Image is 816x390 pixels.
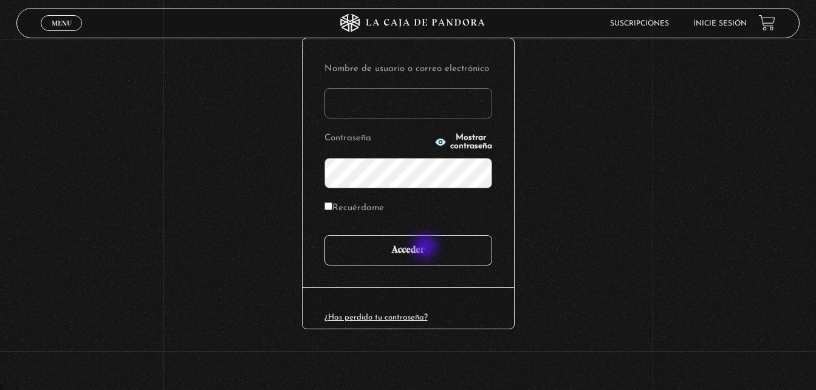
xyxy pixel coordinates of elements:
span: Menu [52,19,72,27]
span: Mostrar contraseña [450,134,492,151]
button: Mostrar contraseña [434,134,492,151]
a: ¿Has perdido tu contraseña? [324,313,428,321]
a: Suscripciones [610,20,669,27]
a: View your shopping cart [759,15,775,31]
label: Nombre de usuario o correo electrónico [324,60,492,79]
input: Acceder [324,235,492,265]
label: Recuérdame [324,199,384,218]
a: Inicie sesión [693,20,747,27]
input: Recuérdame [324,202,332,210]
label: Contraseña [324,129,431,148]
span: Cerrar [47,30,76,38]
